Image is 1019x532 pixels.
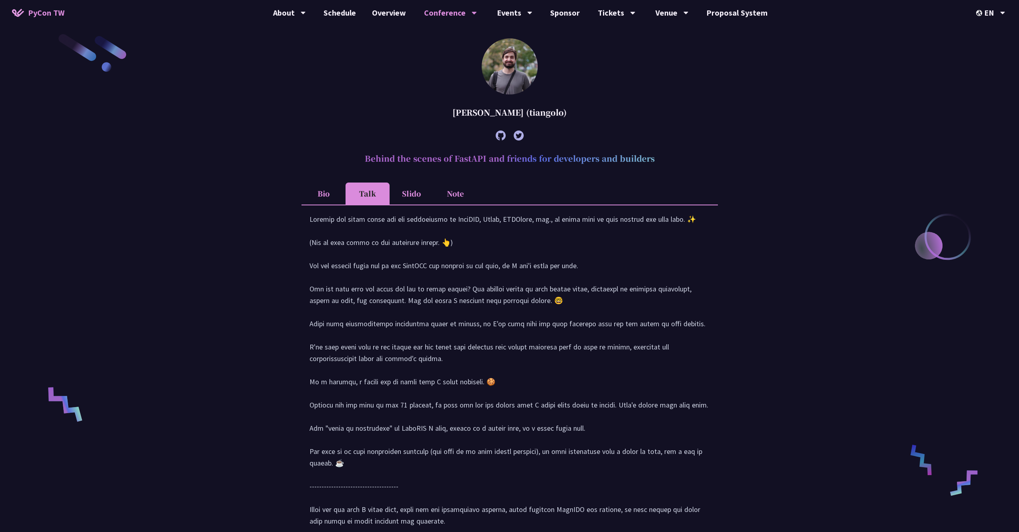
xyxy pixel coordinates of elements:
[346,183,390,205] li: Talk
[301,183,346,205] li: Bio
[301,147,718,171] h2: Behind the scenes of FastAPI and friends for developers and builders
[482,38,538,94] img: Sebastián Ramírez (tiangolo)
[434,183,478,205] li: Note
[12,9,24,17] img: Home icon of PyCon TW 2025
[976,10,984,16] img: Locale Icon
[4,3,72,23] a: PyCon TW
[390,183,434,205] li: Slido
[28,7,64,19] span: PyCon TW
[301,100,718,124] div: [PERSON_NAME] (tiangolo)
